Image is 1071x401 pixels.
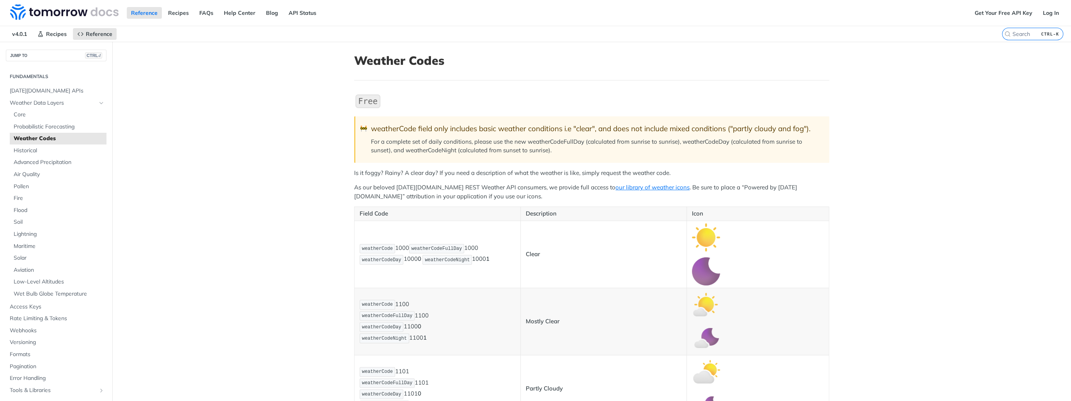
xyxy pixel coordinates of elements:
p: Icon [692,209,824,218]
span: Reference [86,30,112,37]
strong: 0 [417,390,421,397]
a: our library of weather icons [615,184,690,191]
span: Flood [14,207,105,214]
span: Wet Bulb Globe Temperature [14,290,105,298]
strong: Clear [526,250,540,258]
span: weatherCodeDay [362,257,401,263]
span: Historical [14,147,105,155]
span: CTRL-/ [85,52,102,59]
span: Formats [10,351,105,358]
span: Maritime [14,242,105,250]
kbd: CTRL-K [1039,30,1061,38]
a: Help Center [220,7,260,19]
a: FAQs [195,7,218,19]
strong: Mostly Clear [526,317,560,325]
a: [DATE][DOMAIN_NAME] APIs [6,85,106,97]
a: Versioning [6,337,106,348]
p: Field Code [360,209,515,218]
span: Expand image [692,334,720,342]
a: Log In [1039,7,1063,19]
a: Lightning [10,228,106,240]
span: Expand image [692,300,720,308]
span: weatherCodeDay [362,324,401,330]
span: v4.0.1 [8,28,31,40]
h1: Weather Codes [354,53,829,68]
span: Weather Data Layers [10,99,96,107]
span: Expand image [692,233,720,241]
span: weatherCodeNight [362,336,407,341]
img: mostly_clear_day [692,291,720,319]
a: Tools & LibrariesShow subpages for Tools & Libraries [6,385,106,396]
span: Lightning [14,230,105,238]
a: Pollen [10,181,106,192]
span: Weather Codes [14,135,105,143]
a: Flood [10,205,106,216]
strong: 0 [417,255,421,263]
button: Hide subpages for Weather Data Layers [98,100,105,106]
a: Blog [262,7,282,19]
p: As our beloved [DATE][DOMAIN_NAME] REST Weather API consumers, we provide full access to . Be sur... [354,183,829,201]
a: Probabilistic Forecasting [10,121,106,133]
span: Fire [14,194,105,202]
button: JUMP TOCTRL-/ [6,50,106,61]
a: Soil [10,216,106,228]
img: mostly_clear_night [692,324,720,353]
a: Formats [6,349,106,360]
span: Pollen [14,183,105,191]
a: Pagination [6,361,106,372]
img: clear_night [692,257,720,285]
span: Aviation [14,266,105,274]
span: weatherCodeFullDay [362,380,413,386]
span: Expand image [692,267,720,274]
img: partly_cloudy_day [692,358,720,386]
span: Core [14,111,105,119]
a: Rate Limiting & Tokens [6,313,106,324]
a: Access Keys [6,301,106,313]
strong: 0 [417,323,421,330]
span: weatherCode [362,246,393,251]
p: Description [526,209,681,218]
span: Low-Level Altitudes [14,278,105,286]
a: Air Quality [10,169,106,180]
h2: Fundamentals [6,73,106,80]
p: For a complete set of daily conditions, please use the new weatherCodeFullDay (calculated from su... [371,137,821,155]
span: Rate Limiting & Tokens [10,315,105,323]
span: Recipes [46,30,67,37]
span: Expand image [692,367,720,375]
a: API Status [284,7,321,19]
span: Air Quality [14,171,105,178]
svg: Search [1004,31,1011,37]
a: Reference [73,28,117,40]
span: Tools & Libraries [10,387,96,394]
button: Show subpages for Tools & Libraries [98,387,105,394]
a: Historical [10,145,106,157]
a: Weather Codes [10,133,106,144]
span: weatherCodeFullDay [411,246,462,251]
strong: Partly Cloudy [526,385,563,392]
span: Access Keys [10,303,105,311]
a: Fire [10,192,106,204]
span: Pagination [10,363,105,371]
div: weatherCode field only includes basic weather conditions i.e "clear", and does not include mixed ... [371,124,821,133]
strong: 1 [486,255,489,263]
p: 1100 1100 1100 1100 [360,299,515,344]
a: Aviation [10,264,106,276]
a: Recipes [164,7,193,19]
a: Solar [10,252,106,264]
span: Error Handling [10,374,105,382]
span: Solar [14,254,105,262]
p: Is it foggy? Rainy? A clear day? If you need a description of what the weather is like, simply re... [354,169,829,178]
a: Reference [127,7,162,19]
img: Tomorrow.io Weather API Docs [10,4,119,20]
a: Recipes [33,28,71,40]
img: clear_day [692,223,720,251]
a: Webhooks [6,325,106,337]
span: weatherCodeFullDay [362,313,413,319]
span: Soil [14,218,105,226]
span: weatherCode [362,369,393,374]
a: Core [10,109,106,121]
span: weatherCodeNight [425,257,470,263]
a: Wet Bulb Globe Temperature [10,288,106,300]
p: 1000 1000 1000 1000 [360,243,515,266]
span: weatherCodeDay [362,392,401,397]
